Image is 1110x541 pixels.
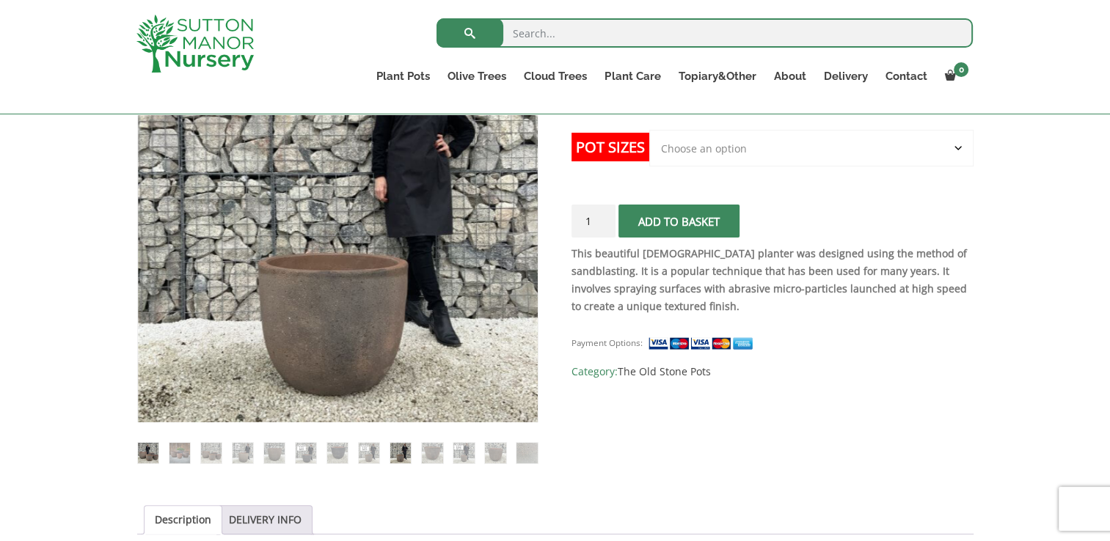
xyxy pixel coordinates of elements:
a: Olive Trees [439,66,515,87]
ins: - [718,97,861,114]
a: Plant Pots [368,66,439,87]
a: The Old Stone Pots [618,364,711,378]
input: Search... [437,18,973,48]
span: Category: [572,363,973,380]
label: Pot Sizes [572,133,649,161]
a: Description [155,506,211,534]
input: Product quantity [572,205,616,238]
img: The Dong Hoi Old Stone Plant Pots - Image 2 [169,443,190,463]
img: The Dong Hoi Old Stone Plant Pots - Image 4 [233,443,253,463]
img: The Dong Hoi Old Stone Plant Pots - Image 3 [201,443,222,463]
strong: This beautiful [DEMOGRAPHIC_DATA] planter was designed using the method of sandblasting. It is a ... [572,246,967,313]
del: - [572,97,715,114]
img: The Dong Hoi Old Stone Plant Pots - Image 8 [359,443,379,463]
a: Topiary&Other [669,66,764,87]
img: The Dong Hoi Old Stone Plant Pots - Image 10 [422,443,442,463]
img: The Dong Hoi Old Stone Plant Pots - Image 11 [453,443,474,463]
a: 0 [935,66,973,87]
img: logo [136,15,254,73]
a: Contact [876,66,935,87]
img: The Dong Hoi Old Stone Plant Pots - Image 12 [485,443,505,463]
a: Delivery [814,66,876,87]
img: The Dong Hoi Old Stone Plant Pots - Image 9 [390,443,411,463]
a: About [764,66,814,87]
img: payment supported [648,336,758,351]
a: Plant Care [596,66,669,87]
a: Cloud Trees [515,66,596,87]
img: The Dong Hoi Old Stone Plant Pots [138,443,158,463]
small: Payment Options: [572,337,643,348]
img: The Dong Hoi Old Stone Plant Pots - Image 7 [327,443,348,463]
a: DELIVERY INFO [229,506,302,534]
img: The Dong Hoi Old Stone Plant Pots - Image 6 [296,443,316,463]
img: The Dong Hoi Old Stone Plant Pots - Image 5 [264,443,285,463]
span: 0 [954,62,968,77]
img: The Dong Hoi Old Stone Plant Pots - Image 13 [516,443,537,463]
button: Add to basket [618,205,740,238]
